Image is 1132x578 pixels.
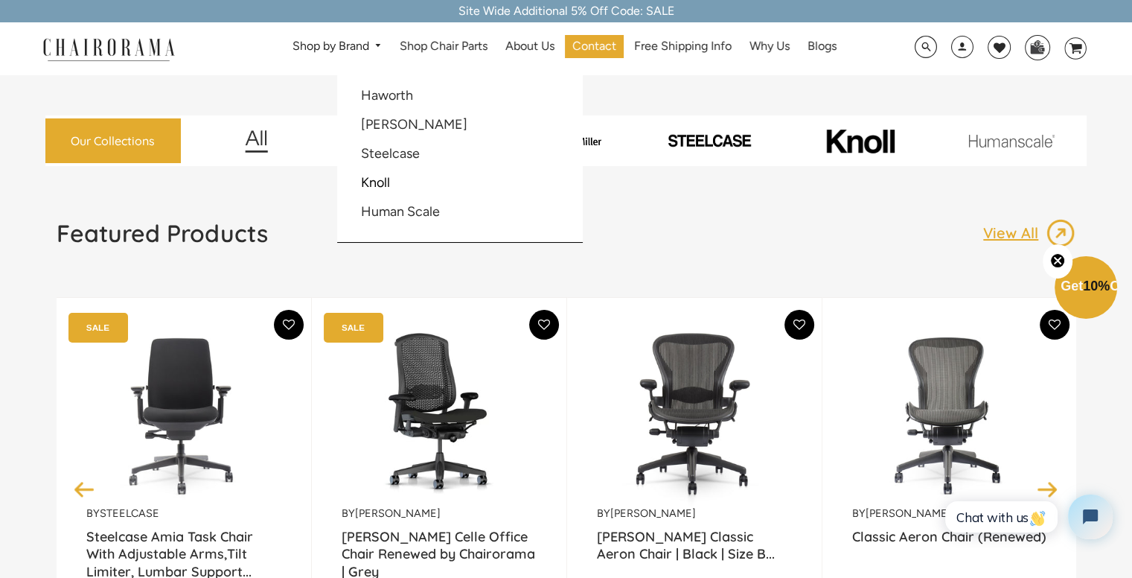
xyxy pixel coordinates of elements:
[1043,244,1072,279] button: Close teaser
[400,39,487,54] span: Shop Chair Parts
[246,35,883,63] nav: DesktopNavigation
[285,35,390,58] a: Shop by Brand
[1055,258,1117,320] div: Get10%OffClose teaser
[361,174,390,191] a: Knoll
[749,39,790,54] span: Why Us
[1083,279,1110,293] span: 10%
[505,39,554,54] span: About Us
[1026,36,1049,58] img: WhatsApp_Image_2024-07-12_at_16.23.01.webp
[361,203,440,220] a: Human Scale
[361,116,467,133] a: [PERSON_NAME]
[800,35,844,58] a: Blogs
[634,39,732,54] span: Free Shipping Info
[361,87,413,104] a: Haworth
[71,476,97,502] button: Previous
[929,482,1125,552] iframe: Tidio Chat
[572,39,616,54] span: Contact
[1035,476,1061,502] button: Next
[1061,279,1129,293] span: Get Off
[808,39,837,54] span: Blogs
[627,35,739,58] a: Free Shipping Info
[742,35,797,58] a: Why Us
[34,36,183,62] img: chairorama
[565,35,624,58] a: Contact
[392,35,495,58] a: Shop Chair Parts
[498,35,562,58] a: About Us
[361,145,420,162] a: Steelcase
